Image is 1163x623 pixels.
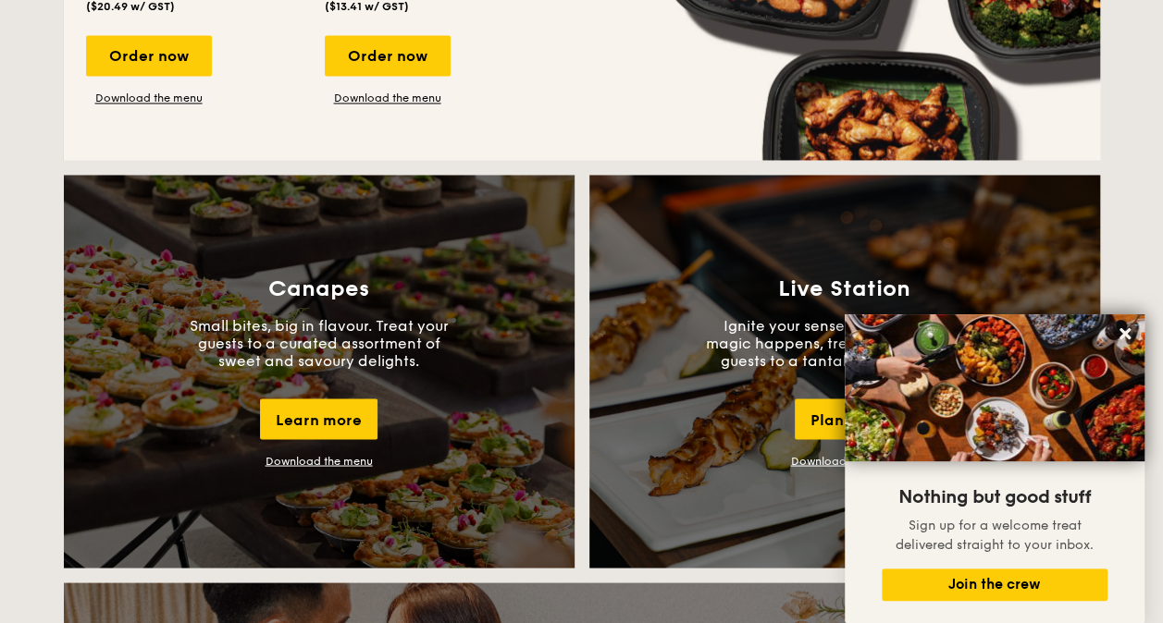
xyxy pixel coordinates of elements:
[268,275,369,301] h3: Canapes
[260,398,377,439] div: Learn more
[896,518,1094,553] span: Sign up for a welcome treat delivered straight to your inbox.
[845,314,1144,461] img: DSC07876-Edit02-Large.jpeg
[86,35,212,76] div: Order now
[180,316,458,369] p: Small bites, big in flavour. Treat your guests to a curated assortment of sweet and savoury delig...
[795,398,894,439] div: Plan now
[86,91,212,105] a: Download the menu
[325,91,451,105] a: Download the menu
[882,568,1107,601] button: Join the crew
[266,454,373,467] a: Download the menu
[1110,319,1140,348] button: Close
[898,486,1091,508] span: Nothing but good stuff
[706,316,984,369] p: Ignite your senses, where culinary magic happens, treating you and your guests to a tantalising e...
[325,35,451,76] div: Order now
[791,454,898,467] a: Download the menu
[778,275,910,301] h3: Live Station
